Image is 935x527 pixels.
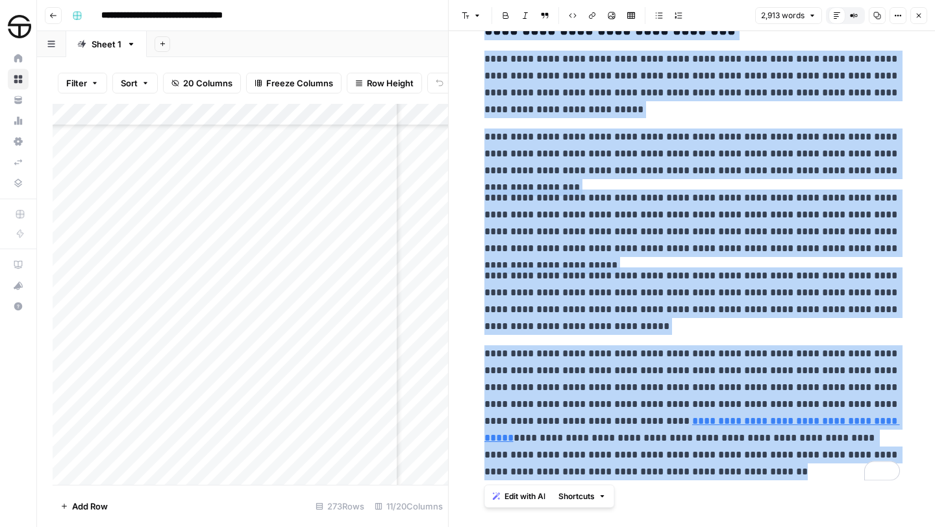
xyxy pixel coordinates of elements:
[53,496,116,517] button: Add Row
[163,73,241,93] button: 20 Columns
[367,77,414,90] span: Row Height
[8,69,29,90] a: Browse
[310,496,369,517] div: 273 Rows
[8,15,31,38] img: SimpleTire Logo
[8,173,29,193] a: Data Library
[8,275,29,296] button: What's new?
[183,77,232,90] span: 20 Columns
[112,73,158,93] button: Sort
[347,73,422,93] button: Row Height
[8,131,29,152] a: Settings
[505,491,545,502] span: Edit with AI
[558,491,595,502] span: Shortcuts
[92,38,121,51] div: Sheet 1
[761,10,804,21] span: 2,913 words
[66,77,87,90] span: Filter
[8,276,28,295] div: What's new?
[8,90,29,110] a: Your Data
[58,73,107,93] button: Filter
[427,73,478,93] button: Undo
[8,152,29,173] a: Syncs
[8,110,29,131] a: Usage
[553,488,612,505] button: Shortcuts
[755,7,822,24] button: 2,913 words
[66,31,147,57] a: Sheet 1
[8,254,29,275] a: AirOps Academy
[72,500,108,513] span: Add Row
[121,77,138,90] span: Sort
[246,73,342,93] button: Freeze Columns
[266,77,333,90] span: Freeze Columns
[8,296,29,317] button: Help + Support
[369,496,448,517] div: 11/20 Columns
[8,10,29,43] button: Workspace: SimpleTire
[8,48,29,69] a: Home
[488,488,551,505] button: Edit with AI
